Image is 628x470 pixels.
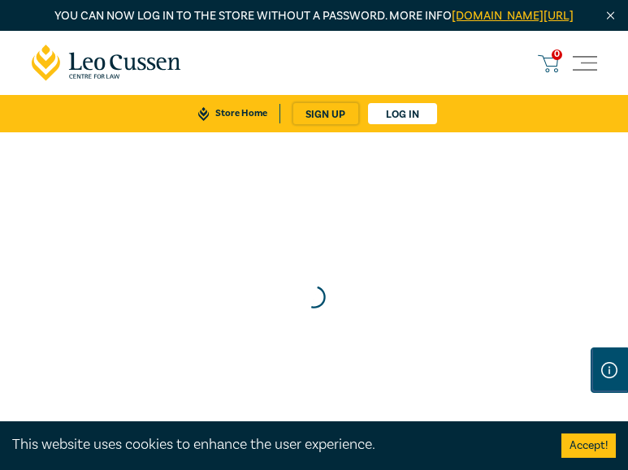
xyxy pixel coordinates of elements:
[293,103,358,124] a: sign up
[552,50,562,60] span: 0
[604,9,617,23] img: Close
[561,433,616,458] button: Accept cookies
[32,7,597,25] p: You can now log in to the store without a password. More info
[601,362,617,378] img: Information Icon
[186,104,279,123] a: Store Home
[12,434,537,455] div: This website uses cookies to enhance the user experience.
[452,8,574,24] a: [DOMAIN_NAME][URL]
[573,51,597,75] button: Toggle navigation
[368,103,437,124] a: Log in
